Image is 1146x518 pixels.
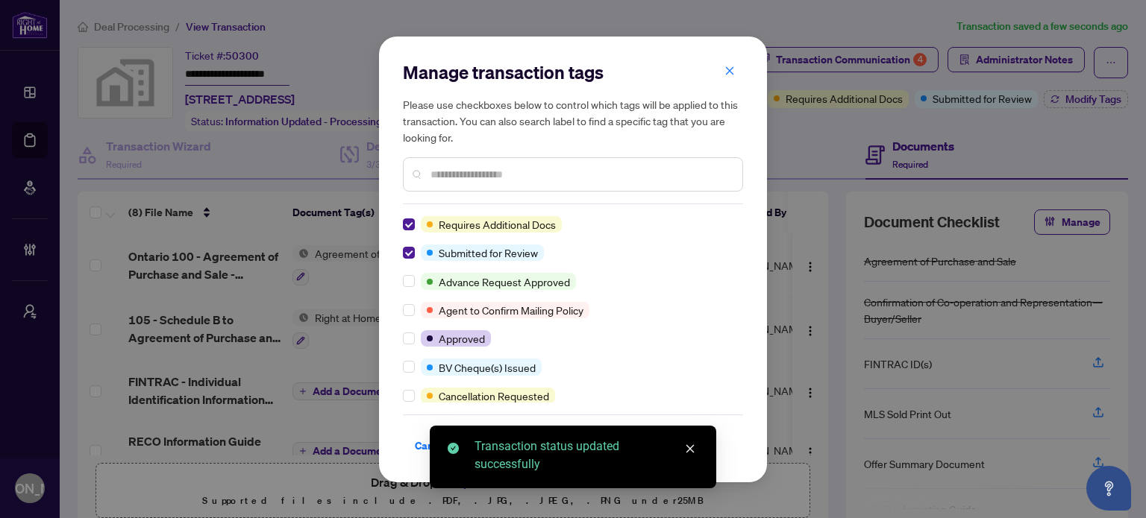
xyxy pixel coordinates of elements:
[439,216,556,233] span: Requires Additional Docs
[685,443,695,454] span: close
[403,60,743,84] h2: Manage transaction tags
[439,359,536,376] span: BV Cheque(s) Issued
[682,440,698,457] a: Close
[724,66,735,76] span: close
[415,434,448,458] span: Cancel
[439,244,538,261] span: Submitted for Review
[439,302,583,318] span: Agent to Confirm Mailing Policy
[448,443,459,454] span: check-circle
[1086,466,1131,511] button: Open asap
[439,274,570,290] span: Advance Request Approved
[403,433,460,458] button: Cancel
[439,388,549,404] span: Cancellation Requested
[475,438,698,473] div: Transaction status updated successfully
[439,330,485,347] span: Approved
[403,96,743,145] h5: Please use checkboxes below to control which tags will be applied to this transaction. You can al...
